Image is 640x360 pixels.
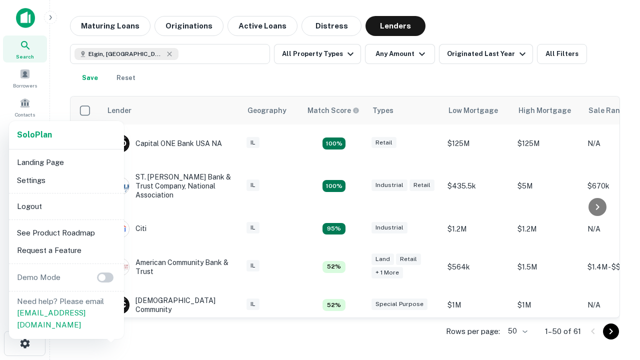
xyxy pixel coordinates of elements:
[17,130,52,139] strong: Solo Plan
[13,197,120,215] li: Logout
[13,153,120,171] li: Landing Page
[13,171,120,189] li: Settings
[13,271,64,283] p: Demo Mode
[13,224,120,242] li: See Product Roadmap
[13,241,120,259] li: Request a Feature
[17,295,116,331] p: Need help? Please email
[590,248,640,296] iframe: Chat Widget
[17,308,85,329] a: [EMAIL_ADDRESS][DOMAIN_NAME]
[17,129,52,141] a: SoloPlan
